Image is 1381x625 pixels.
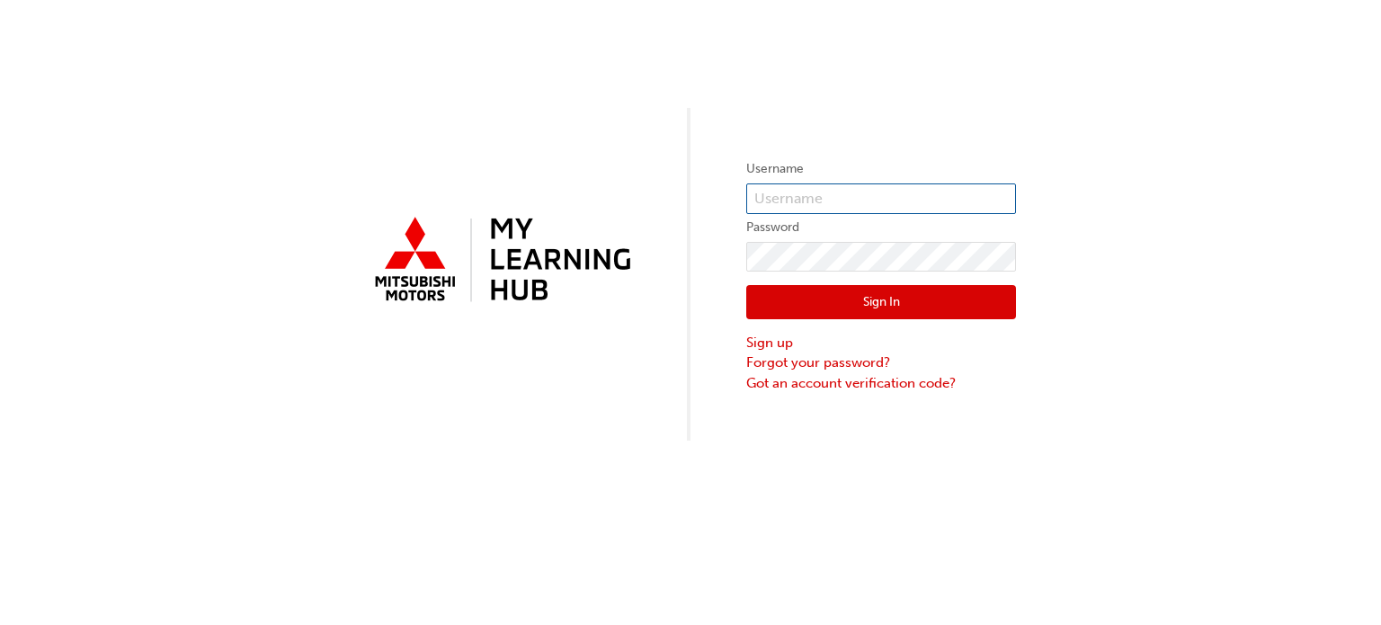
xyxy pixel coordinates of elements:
button: Sign In [746,285,1016,319]
a: Forgot your password? [746,353,1016,373]
label: Username [746,158,1016,180]
img: mmal [365,210,635,312]
a: Sign up [746,333,1016,353]
a: Got an account verification code? [746,373,1016,394]
label: Password [746,217,1016,238]
input: Username [746,183,1016,214]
